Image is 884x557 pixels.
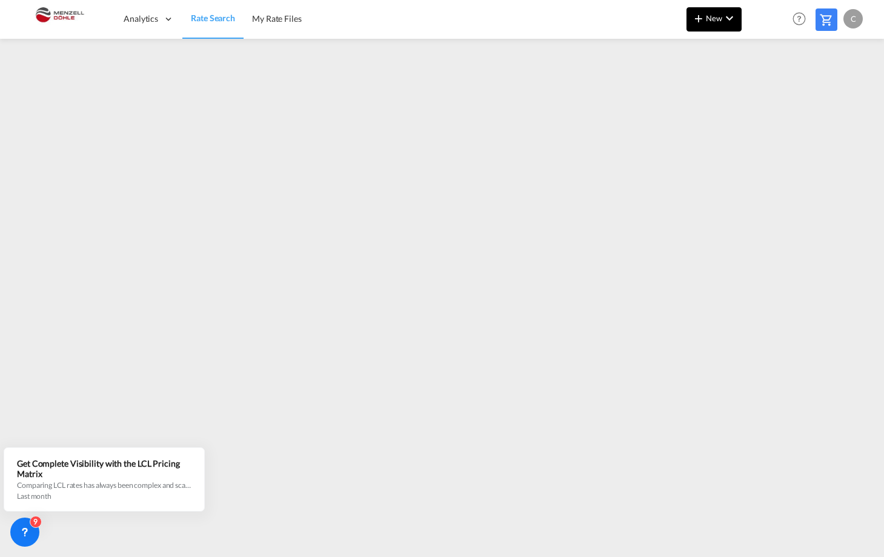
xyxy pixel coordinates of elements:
[191,13,235,23] span: Rate Search
[252,13,302,24] span: My Rate Files
[722,11,737,25] md-icon: icon-chevron-down
[124,13,158,25] span: Analytics
[843,9,863,28] div: C
[789,8,816,30] div: Help
[686,7,742,32] button: icon-plus 400-fgNewicon-chevron-down
[691,13,737,23] span: New
[789,8,809,29] span: Help
[18,5,100,33] img: 5c2b1670644e11efba44c1e626d722bd.JPG
[691,11,706,25] md-icon: icon-plus 400-fg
